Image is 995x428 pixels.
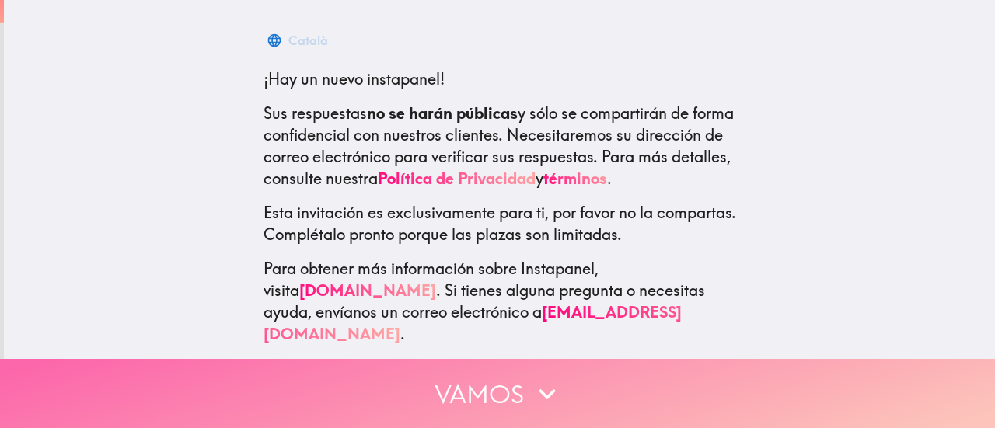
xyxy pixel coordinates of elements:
[299,280,436,300] a: [DOMAIN_NAME]
[543,169,607,188] a: términos
[288,30,328,51] div: Català
[264,202,736,245] p: Esta invitación es exclusivamente para ti, por favor no la compartas. Complétalo pronto porque la...
[264,69,445,89] span: ¡Hay un nuevo instapanel!
[264,25,334,56] button: Català
[378,169,536,188] a: Política de Privacidad
[367,103,518,123] b: no se harán públicas
[264,302,682,343] a: [EMAIL_ADDRESS][DOMAIN_NAME]
[264,103,736,190] p: Sus respuestas y sólo se compartirán de forma confidencial con nuestros clientes. Necesitaremos s...
[264,258,736,345] p: Para obtener más información sobre Instapanel, visita . Si tienes alguna pregunta o necesitas ayu...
